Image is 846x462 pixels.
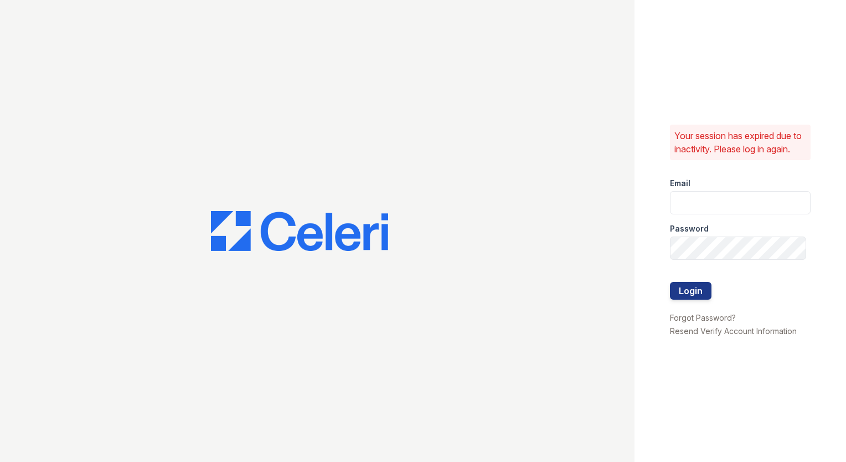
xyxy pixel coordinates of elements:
p: Your session has expired due to inactivity. Please log in again. [674,129,806,156]
a: Forgot Password? [670,313,736,322]
button: Login [670,282,711,300]
img: CE_Logo_Blue-a8612792a0a2168367f1c8372b55b34899dd931a85d93a1a3d3e32e68fde9ad4.png [211,211,388,251]
label: Password [670,223,709,234]
a: Resend Verify Account Information [670,326,797,336]
label: Email [670,178,690,189]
